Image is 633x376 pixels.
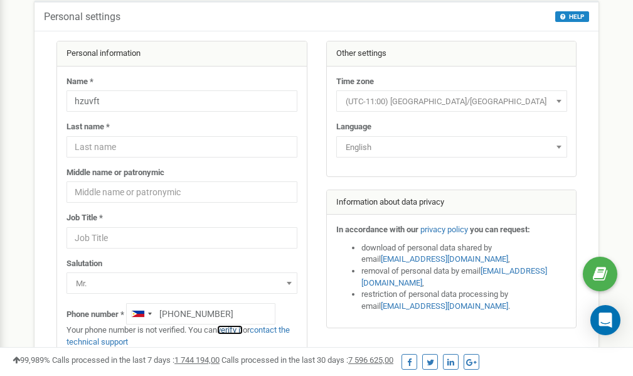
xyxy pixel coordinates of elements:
[174,355,220,365] u: 1 744 194,00
[361,242,567,266] li: download of personal data shared by email ,
[66,136,297,158] input: Last name
[555,11,589,22] button: HELP
[66,90,297,112] input: Name
[66,76,93,88] label: Name *
[381,254,508,264] a: [EMAIL_ADDRESS][DOMAIN_NAME]
[66,212,103,224] label: Job Title *
[13,355,50,365] span: 99,989%
[66,121,110,133] label: Last name *
[57,41,307,67] div: Personal information
[341,139,563,156] span: English
[217,325,243,335] a: verify it
[221,355,393,365] span: Calls processed in the last 30 days :
[361,266,567,289] li: removal of personal data by email ,
[66,167,164,179] label: Middle name or patronymic
[420,225,468,234] a: privacy policy
[327,41,577,67] div: Other settings
[52,355,220,365] span: Calls processed in the last 7 days :
[66,181,297,203] input: Middle name or patronymic
[126,303,275,325] input: +1-800-555-55-55
[327,190,577,215] div: Information about data privacy
[127,304,156,324] div: Telephone country code
[66,325,290,346] a: contact the technical support
[590,305,620,335] div: Open Intercom Messenger
[381,301,508,311] a: [EMAIL_ADDRESS][DOMAIN_NAME]
[66,309,124,321] label: Phone number *
[336,136,567,158] span: English
[470,225,530,234] strong: you can request:
[336,90,567,112] span: (UTC-11:00) Pacific/Midway
[66,325,297,348] p: Your phone number is not verified. You can or
[336,225,418,234] strong: In accordance with our
[336,121,371,133] label: Language
[361,289,567,312] li: restriction of personal data processing by email .
[348,355,393,365] u: 7 596 625,00
[44,11,120,23] h5: Personal settings
[66,272,297,294] span: Mr.
[66,258,102,270] label: Salutation
[361,266,547,287] a: [EMAIL_ADDRESS][DOMAIN_NAME]
[336,76,374,88] label: Time zone
[66,227,297,249] input: Job Title
[71,275,293,293] span: Mr.
[341,93,563,110] span: (UTC-11:00) Pacific/Midway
